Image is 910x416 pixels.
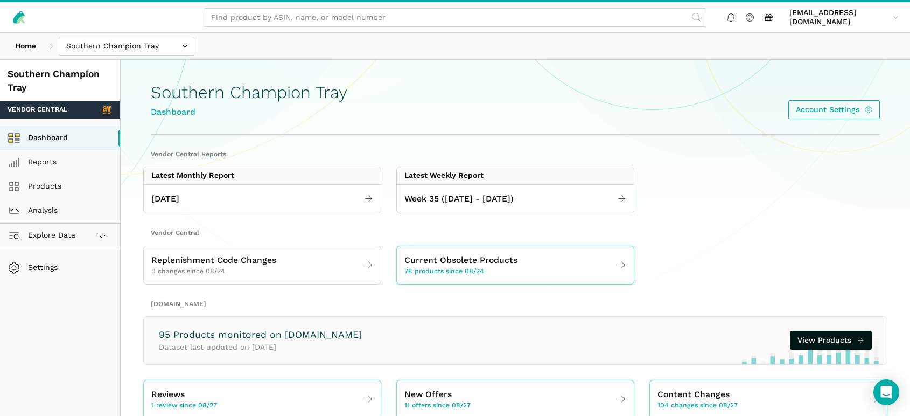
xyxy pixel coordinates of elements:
a: Home [8,37,44,56]
div: Open Intercom Messenger [873,379,899,405]
a: [EMAIL_ADDRESS][DOMAIN_NAME] [786,6,902,29]
h2: Vendor Central [151,228,880,238]
span: 1 review since 08/27 [151,401,217,411]
span: Vendor Central [8,105,67,115]
span: Week 35 ([DATE] - [DATE]) [404,192,514,206]
h2: Vendor Central Reports [151,150,880,160]
a: Week 35 ([DATE] - [DATE]) [397,189,634,210]
div: Southern Champion Tray [8,67,113,94]
a: Account Settings [788,100,880,119]
a: Reviews 1 review since 08/27 [144,384,381,414]
a: Replenishment Code Changes 0 changes since 08/24 [144,250,381,280]
h3: 95 Products monitored on [DOMAIN_NAME] [159,328,362,342]
span: Current Obsolete Products [404,254,517,267]
a: [DATE] [144,189,381,210]
span: [DATE] [151,192,179,206]
p: Dataset last updated on [DATE] [159,342,362,353]
input: Find product by ASIN, name, or model number [204,8,706,27]
span: View Products [797,335,851,346]
div: Latest Monthly Report [151,171,234,181]
span: New Offers [404,388,452,401]
span: 104 changes since 08/27 [657,401,738,411]
div: Latest Weekly Report [404,171,484,181]
span: Reviews [151,388,185,401]
h2: [DOMAIN_NAME] [151,300,880,309]
span: Replenishment Code Changes [151,254,276,267]
h1: Southern Champion Tray [151,83,347,102]
a: New Offers 11 offers since 08/27 [397,384,634,414]
span: 11 offers since 08/27 [404,401,471,411]
input: Southern Champion Tray [59,37,194,56]
a: View Products [790,331,872,350]
a: Content Changes 104 changes since 08/27 [650,384,887,414]
a: Current Obsolete Products 78 products since 08/24 [397,250,634,280]
span: 78 products since 08/24 [404,267,484,276]
div: Dashboard [151,106,347,119]
span: [EMAIL_ADDRESS][DOMAIN_NAME] [789,8,889,27]
span: Content Changes [657,388,730,401]
span: Explore Data [11,229,75,242]
span: 0 changes since 08/24 [151,267,225,276]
